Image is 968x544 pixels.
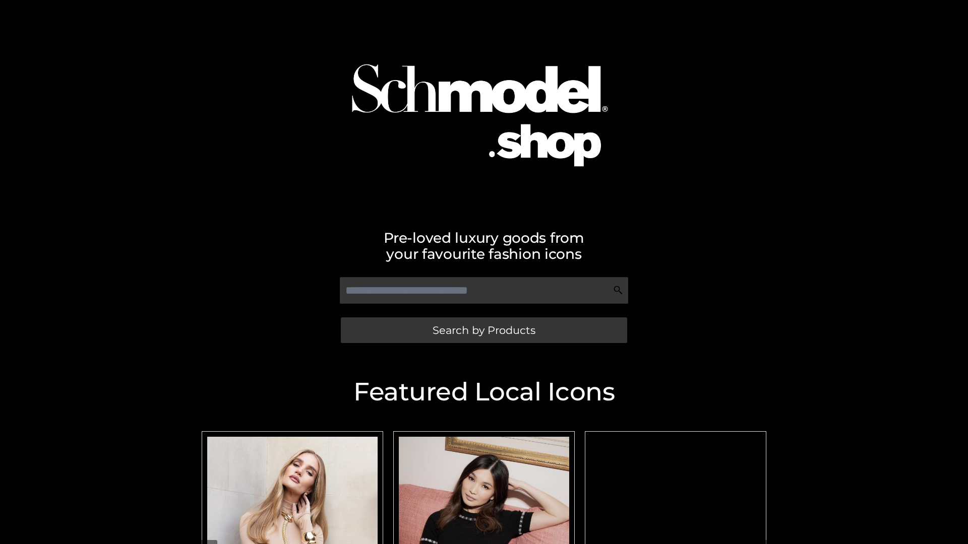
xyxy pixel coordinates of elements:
[433,325,535,335] span: Search by Products
[613,285,623,295] img: Search Icon
[197,230,771,262] h2: Pre-loved luxury goods from your favourite fashion icons
[197,379,771,404] h2: Featured Local Icons​
[341,317,627,343] a: Search by Products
